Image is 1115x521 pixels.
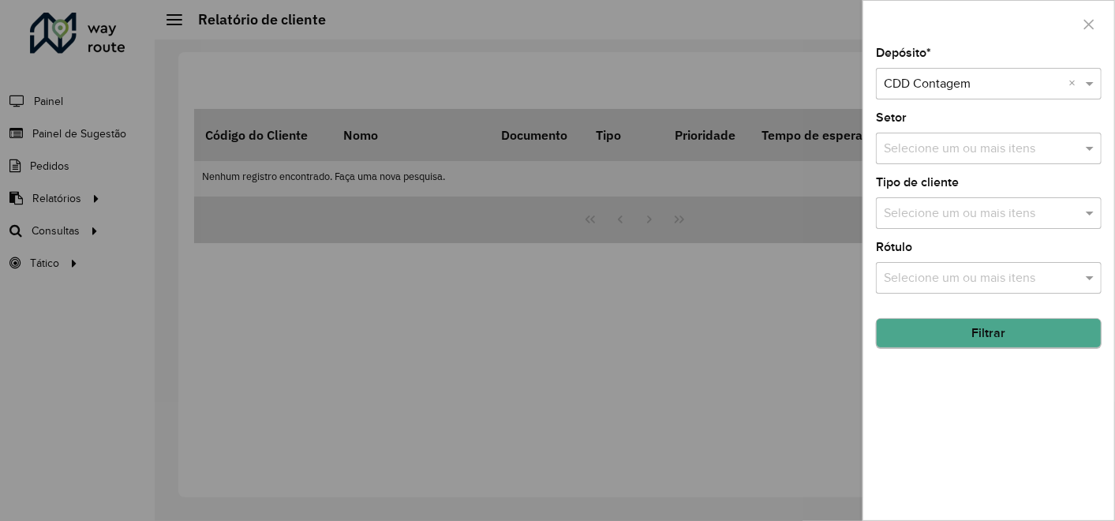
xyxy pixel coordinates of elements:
[876,46,926,59] font: Depósito
[1068,74,1082,93] span: Clear all
[876,111,907,124] font: Setor
[876,240,912,253] font: Rótulo
[876,175,959,189] font: Tipo de cliente
[876,318,1102,348] button: Filtrar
